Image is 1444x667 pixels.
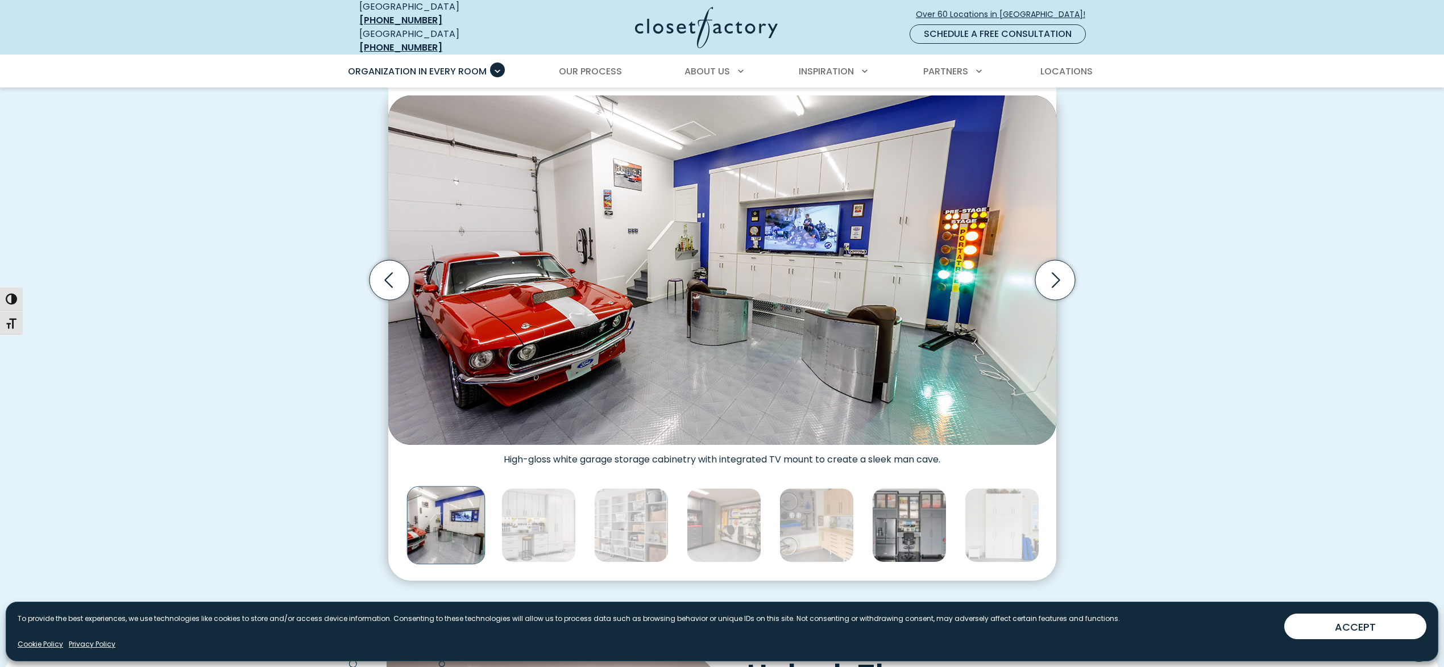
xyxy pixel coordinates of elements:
span: Locations [1040,65,1093,78]
a: Schedule a Free Consultation [910,24,1086,44]
img: Garage with white cabinetry with integrated handles, slatwall system for garden tools and power e... [965,488,1039,562]
img: Garage wall with full-height white cabinetry, open cubbies [594,488,669,562]
span: Organization in Every Room [348,65,487,78]
img: Sophisticated gray garage cabinetry system with a refrigerator, overhead frosted glass cabinets, ... [872,488,947,562]
span: Inspiration [799,65,854,78]
a: Privacy Policy [69,639,115,649]
a: Over 60 Locations in [GEOGRAPHIC_DATA]! [915,5,1095,24]
span: Partners [923,65,968,78]
button: Next slide [1031,256,1080,305]
span: Over 60 Locations in [GEOGRAPHIC_DATA]! [916,9,1094,20]
a: [PHONE_NUMBER] [359,14,442,27]
img: High-gloss white garage storage cabinetry with integrated TV mount. [406,486,485,565]
img: Warm wood-toned garage storage with bikes mounted on slat wall panels and cabinetry organizing he... [779,488,854,562]
a: Cookie Policy [18,639,63,649]
img: Closet Factory Logo [635,7,778,48]
button: Previous slide [365,256,414,305]
a: [PHONE_NUMBER] [359,41,442,54]
div: [GEOGRAPHIC_DATA] [359,27,524,55]
img: Custom garage slatwall organizer for bikes, surf boards, and tools [687,488,761,562]
span: Our Process [559,65,622,78]
img: High-gloss white garage storage cabinetry with integrated TV mount. [388,95,1056,445]
p: To provide the best experiences, we use technologies like cookies to store and/or access device i... [18,614,1120,624]
button: ACCEPT [1284,614,1426,639]
nav: Primary Menu [340,56,1104,87]
img: Garage system with flat-panel cabinets in Dove Grey, featuring a built-in workbench, utility hook... [501,488,576,562]
span: About Us [684,65,730,78]
figcaption: High-gloss white garage storage cabinetry with integrated TV mount to create a sleek man cave. [388,445,1056,465]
